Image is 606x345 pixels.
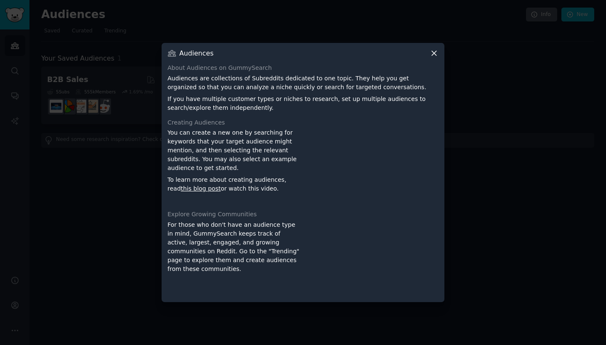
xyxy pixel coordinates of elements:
[181,185,221,192] a: this blog post
[167,95,439,112] p: If you have multiple customer types or niches to research, set up multiple audiences to search/ex...
[306,128,439,204] iframe: YouTube video player
[179,49,213,58] h3: Audiences
[167,175,300,193] p: To learn more about creating audiences, read or watch this video.
[167,118,439,127] div: Creating Audiences
[167,74,439,92] p: Audiences are collections of Subreddits dedicated to one topic. They help you get organized so th...
[167,128,300,172] p: You can create a new one by searching for keywords that your target audience might mention, and t...
[167,64,439,72] div: About Audiences on GummySearch
[306,220,439,296] iframe: YouTube video player
[167,210,439,219] div: Explore Growing Communities
[167,220,300,296] div: For those who don't have an audience type in mind, GummySearch keeps track of active, largest, en...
